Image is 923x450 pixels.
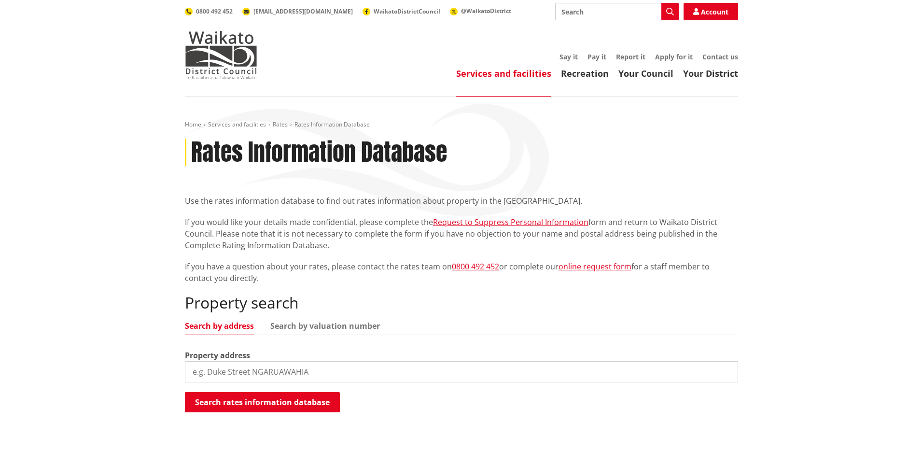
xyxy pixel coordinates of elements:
[433,217,588,227] a: Request to Suppress Personal Information
[587,52,606,61] a: Pay it
[618,68,673,79] a: Your Council
[456,68,551,79] a: Services and facilities
[253,7,353,15] span: [EMAIL_ADDRESS][DOMAIN_NAME]
[185,120,201,128] a: Home
[683,68,738,79] a: Your District
[185,350,250,361] label: Property address
[196,7,233,15] span: 0800 492 452
[185,361,738,382] input: e.g. Duke Street NGARUAWAHIA
[452,261,499,272] a: 0800 492 452
[561,68,609,79] a: Recreation
[191,139,447,167] h1: Rates Information Database
[555,3,679,20] input: Search input
[185,322,254,330] a: Search by address
[185,392,340,412] button: Search rates information database
[559,52,578,61] a: Say it
[450,7,511,15] a: @WaikatoDistrict
[242,7,353,15] a: [EMAIL_ADDRESS][DOMAIN_NAME]
[684,3,738,20] a: Account
[185,216,738,251] p: If you would like your details made confidential, please complete the form and return to Waikato ...
[185,195,738,207] p: Use the rates information database to find out rates information about property in the [GEOGRAPHI...
[374,7,440,15] span: WaikatoDistrictCouncil
[616,52,645,61] a: Report it
[185,31,257,79] img: Waikato District Council - Te Kaunihera aa Takiwaa o Waikato
[363,7,440,15] a: WaikatoDistrictCouncil
[655,52,693,61] a: Apply for it
[273,120,288,128] a: Rates
[294,120,370,128] span: Rates Information Database
[185,261,738,284] p: If you have a question about your rates, please contact the rates team on or complete our for a s...
[559,261,631,272] a: online request form
[702,52,738,61] a: Contact us
[185,7,233,15] a: 0800 492 452
[185,294,738,312] h2: Property search
[185,121,738,129] nav: breadcrumb
[208,120,266,128] a: Services and facilities
[270,322,380,330] a: Search by valuation number
[461,7,511,15] span: @WaikatoDistrict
